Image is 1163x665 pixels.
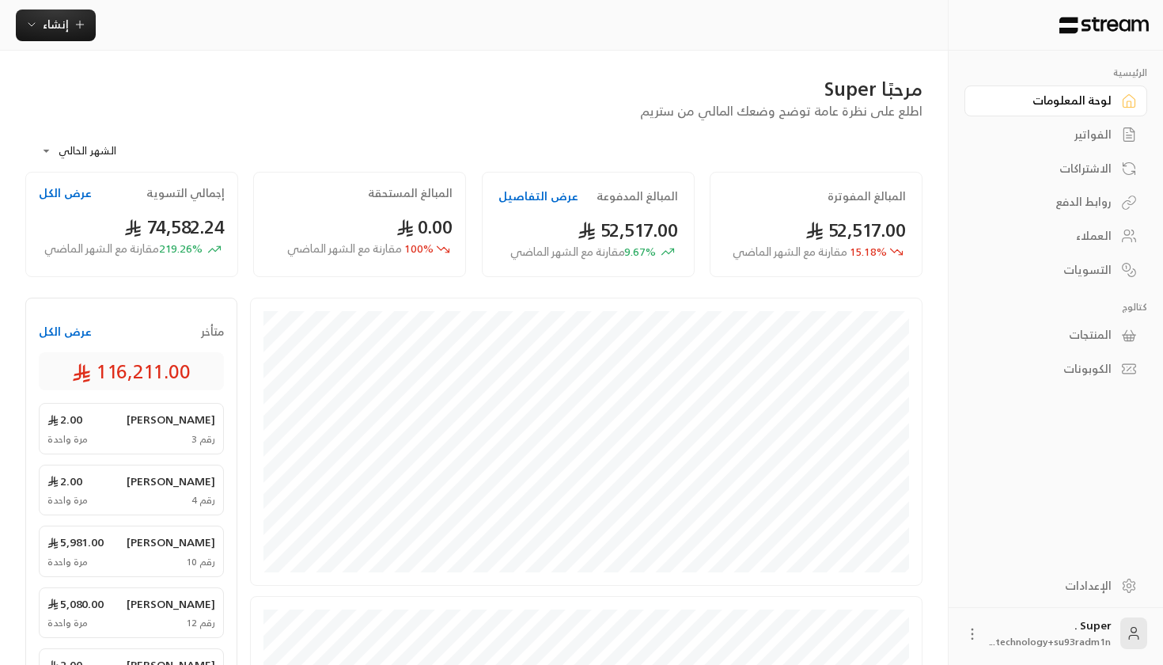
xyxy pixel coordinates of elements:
[984,361,1112,377] div: الكوبونات
[43,14,69,34] span: إنشاء
[25,76,922,101] div: مرحبًا Super
[510,241,625,261] span: مقارنة مع الشهر الماضي
[510,244,656,260] span: 9.67 %
[47,473,82,489] span: 2.00
[127,412,215,427] span: [PERSON_NAME]
[146,185,225,201] h2: إجمالي التسوية
[984,127,1112,142] div: الفواتير
[964,301,1147,313] p: كتالوج
[368,185,453,201] h2: المبالغ المستحقة
[39,324,92,340] button: عرض الكل
[964,570,1147,601] a: الإعدادات
[47,494,88,507] span: مرة واحدة
[984,93,1112,108] div: لوحة المعلومات
[127,534,215,550] span: [PERSON_NAME]
[984,327,1112,343] div: المنتجات
[733,241,847,261] span: مقارنة مع الشهر الماضي
[984,194,1112,210] div: روابط الدفع
[47,596,104,612] span: 5,080.00
[127,473,215,489] span: [PERSON_NAME]
[964,85,1147,116] a: لوحة المعلومات
[124,211,225,243] span: 74,582.24
[287,241,434,257] span: 100 %
[47,433,88,446] span: مرة واحدة
[201,324,224,340] span: متأخر
[186,617,215,629] span: رقم 12
[47,617,88,629] span: مرة واحدة
[44,241,203,257] span: 219.26 %
[1058,17,1150,34] img: Logo
[964,254,1147,285] a: التسويات
[805,214,906,246] span: 52,517.00
[33,131,152,172] div: الشهر الحالي
[990,617,1111,649] div: Super .
[964,120,1147,150] a: الفواتير
[964,66,1147,79] p: الرئيسية
[47,534,104,550] span: 5,981.00
[47,556,88,568] span: مرة واحدة
[287,238,402,258] span: مقارنة مع الشهر الماضي
[828,188,906,204] h2: المبالغ المفوترة
[640,100,922,122] span: اطلع على نظرة عامة توضح وضعك المالي من ستريم
[186,556,215,568] span: رقم 10
[396,211,453,243] span: 0.00
[44,238,159,258] span: مقارنة مع الشهر الماضي
[964,221,1147,252] a: العملاء
[72,359,191,384] span: 116,211.00
[578,214,678,246] span: 52,517.00
[597,188,678,204] h2: المبالغ المدفوعة
[990,633,1111,650] span: technology+su93radm1n...
[964,354,1147,385] a: الكوبونات
[964,187,1147,218] a: روابط الدفع
[984,228,1112,244] div: العملاء
[964,320,1147,351] a: المنتجات
[984,578,1112,594] div: الإعدادات
[984,161,1112,177] div: الاشتراكات
[16,9,96,41] button: إنشاء
[733,244,887,260] span: 15.18 %
[191,494,215,507] span: رقم 4
[964,153,1147,184] a: الاشتراكات
[127,596,215,612] span: [PERSON_NAME]
[984,262,1112,278] div: التسويات
[39,185,92,201] button: عرض الكل
[498,188,578,204] button: عرض التفاصيل
[47,412,82,427] span: 2.00
[191,433,215,446] span: رقم 3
